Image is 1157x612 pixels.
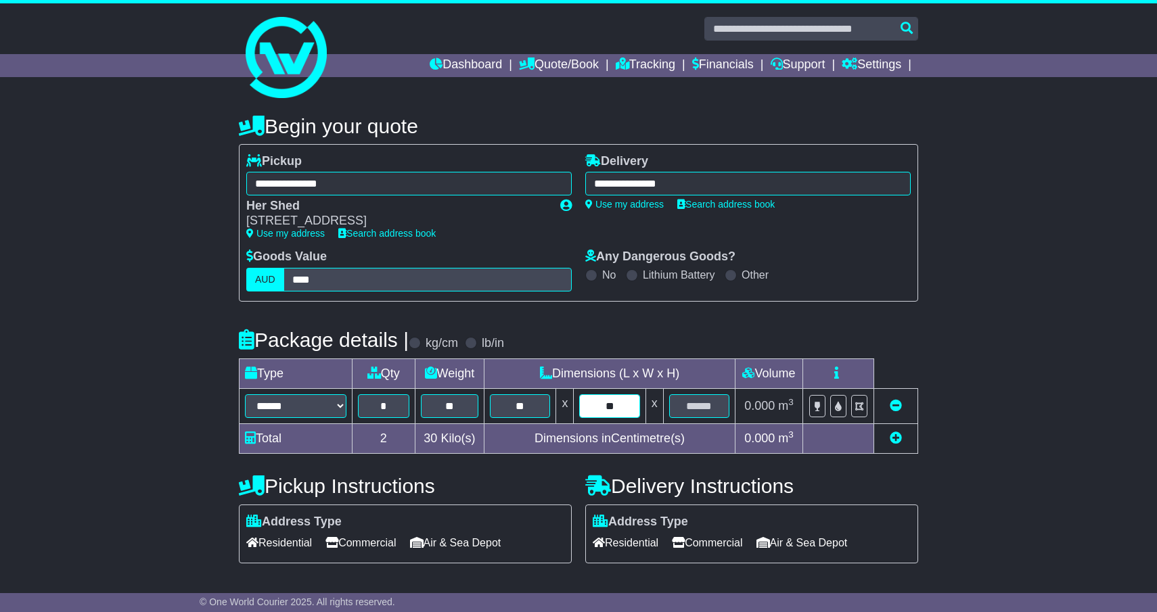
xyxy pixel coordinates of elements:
td: 2 [353,423,415,453]
td: Kilo(s) [415,423,484,453]
h4: Delivery Instructions [585,475,918,497]
td: x [645,388,663,423]
span: m [778,399,794,413]
label: lb/in [482,336,504,351]
span: 30 [424,431,437,445]
span: Commercial [325,532,396,553]
label: No [602,268,616,281]
a: Search address book [338,228,436,239]
td: Total [240,423,353,453]
td: Qty [353,358,415,388]
label: AUD [246,268,284,291]
a: Quote/Book [519,54,599,77]
a: Financials [692,54,754,77]
a: Search address book [677,199,775,210]
div: [STREET_ADDRESS] [246,214,547,229]
a: Use my address [246,228,325,239]
td: Weight [415,358,484,388]
label: Other [742,268,769,281]
span: Air & Sea Depot [756,532,848,553]
a: Settings [842,54,901,77]
label: Pickup [246,154,302,169]
label: Address Type [246,515,342,529]
span: Commercial [672,532,742,553]
a: Use my address [585,199,664,210]
h4: Pickup Instructions [239,475,572,497]
label: Delivery [585,154,648,169]
a: Support [771,54,825,77]
td: Type [240,358,353,388]
span: 0.000 [744,431,775,445]
td: Dimensions in Centimetre(s) [484,423,735,453]
h4: Package details | [239,329,409,351]
label: Address Type [593,515,688,529]
td: Dimensions (L x W x H) [484,358,735,388]
span: Residential [246,532,312,553]
sup: 3 [788,429,794,440]
a: Add new item [890,431,902,445]
span: © One World Courier 2025. All rights reserved. [200,596,395,607]
span: 0.000 [744,399,775,413]
label: Lithium Battery [643,268,715,281]
a: Tracking [616,54,675,77]
h4: Begin your quote [239,115,918,137]
sup: 3 [788,397,794,407]
span: m [778,431,794,445]
label: kg/cm [426,336,458,351]
div: Her Shed [246,199,547,214]
td: Volume [735,358,802,388]
span: Air & Sea Depot [410,532,501,553]
label: Any Dangerous Goods? [585,250,735,264]
a: Remove this item [890,399,902,413]
a: Dashboard [430,54,502,77]
label: Goods Value [246,250,327,264]
span: Residential [593,532,658,553]
td: x [556,388,574,423]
